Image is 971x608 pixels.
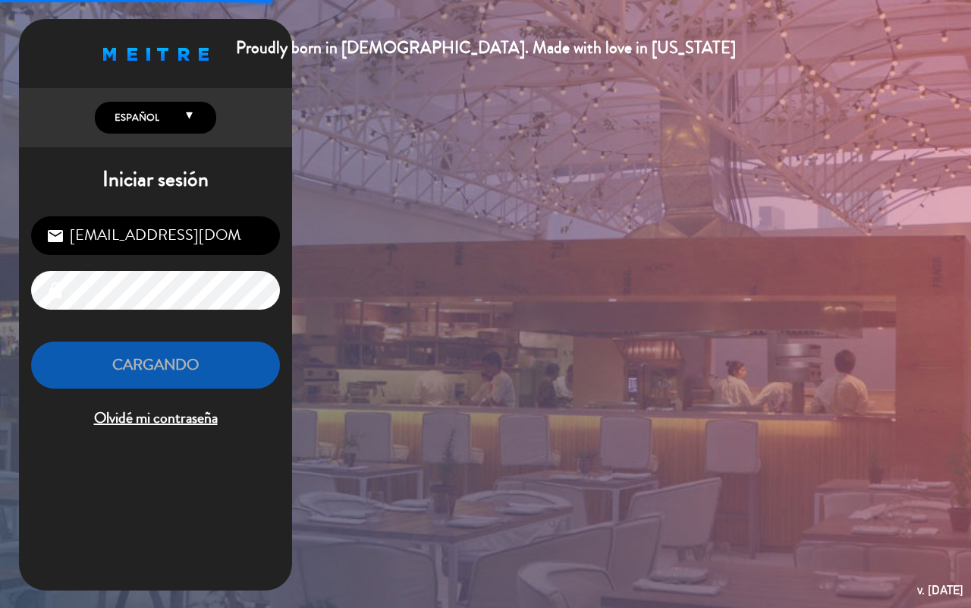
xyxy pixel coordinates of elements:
button: Cargando [31,342,280,389]
h1: Iniciar sesión [19,167,292,193]
input: Correo Electrónico [31,216,280,255]
div: v. [DATE] [917,580,963,600]
span: Español [111,110,159,125]
span: Olvidé mi contraseña [31,406,280,431]
i: email [46,227,64,245]
i: lock [46,282,64,300]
